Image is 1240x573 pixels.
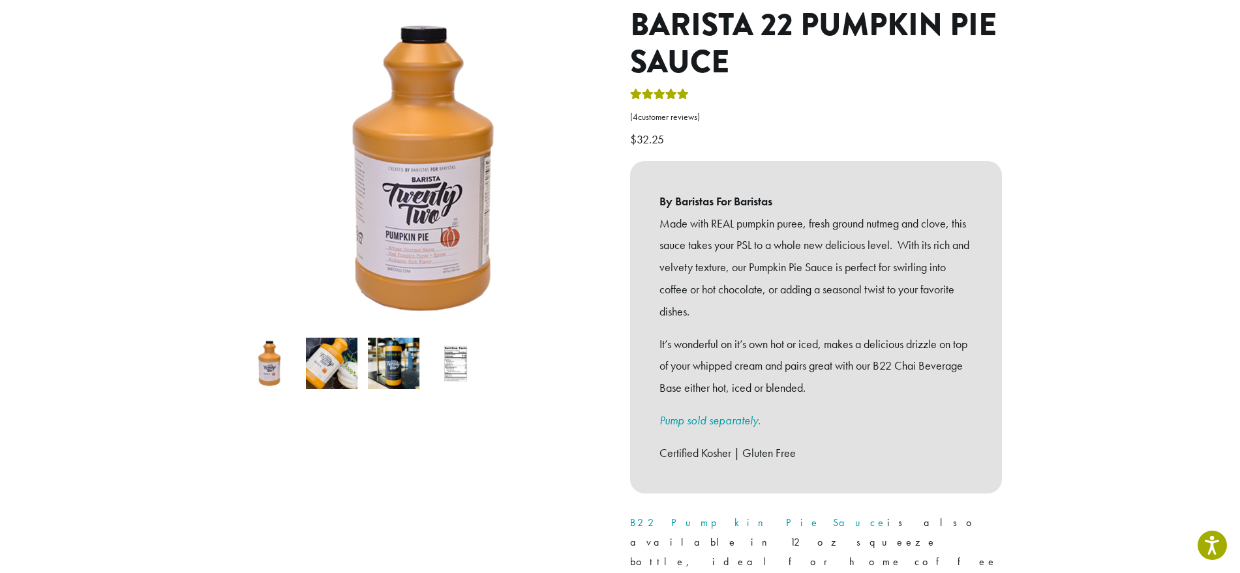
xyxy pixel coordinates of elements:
p: It’s wonderful on it’s own hot or iced, makes a delicious drizzle on top of your whipped cream an... [659,333,973,399]
img: Barista 22 Pumpkin Pie Sauce - Image 2 [306,338,357,389]
p: Made with REAL pumpkin puree, fresh ground nutmeg and clove, this sauce takes your PSL to a whole... [659,213,973,323]
a: (4customer reviews) [630,111,1002,124]
a: Pump sold separately. [659,413,761,428]
img: Barista 22 Pumpkin Pie Sauce - Image 3 [368,338,419,389]
img: Barista 22 Pumpkin Pie Sauce [244,338,295,389]
img: Barista 22 Pumpkin Pie Sauce - Image 4 [430,338,481,389]
h1: Barista 22 Pumpkin Pie Sauce [630,7,1002,81]
div: Rated 5.00 out of 5 [630,87,689,106]
span: 4 [633,111,638,123]
span: $ [630,132,637,147]
b: By Baristas For Baristas [659,190,973,213]
p: Certified Kosher | Gluten Free [659,442,973,464]
bdi: 32.25 [630,132,667,147]
a: B22 Pumpkin Pie Sauce [630,516,887,529]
